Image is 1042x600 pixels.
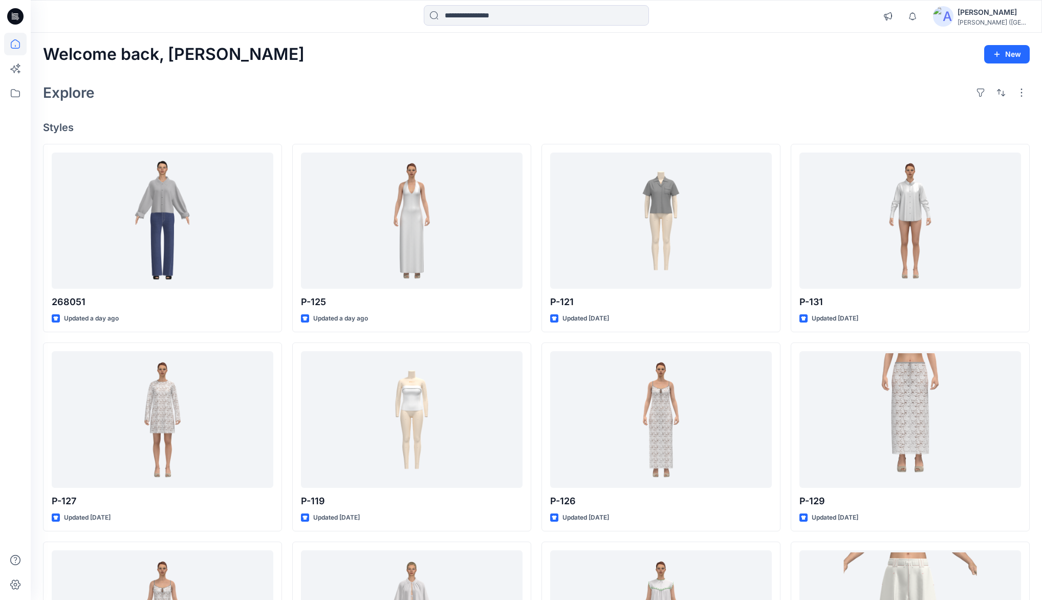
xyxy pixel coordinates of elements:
p: Updated a day ago [64,313,119,324]
a: P-125 [301,153,523,289]
p: P-126 [550,494,772,508]
p: P-131 [799,295,1021,309]
p: Updated [DATE] [562,512,609,523]
button: New [984,45,1030,63]
h2: Explore [43,84,95,101]
div: [PERSON_NAME] [958,6,1029,18]
a: P-127 [52,351,273,487]
a: P-121 [550,153,772,289]
p: Updated [DATE] [812,313,858,324]
p: P-121 [550,295,772,309]
p: Updated [DATE] [812,512,858,523]
p: P-127 [52,494,273,508]
a: P-129 [799,351,1021,487]
p: P-119 [301,494,523,508]
p: Updated [DATE] [64,512,111,523]
p: P-125 [301,295,523,309]
p: P-129 [799,494,1021,508]
h2: Welcome back, [PERSON_NAME] [43,45,305,64]
div: [PERSON_NAME] ([GEOGRAPHIC_DATA]) Exp... [958,18,1029,26]
p: Updated [DATE] [313,512,360,523]
a: P-131 [799,153,1021,289]
h4: Styles [43,121,1030,134]
p: Updated a day ago [313,313,368,324]
a: P-126 [550,351,772,487]
p: Updated [DATE] [562,313,609,324]
img: avatar [933,6,953,27]
a: P-119 [301,351,523,487]
p: 268051 [52,295,273,309]
a: 268051 [52,153,273,289]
